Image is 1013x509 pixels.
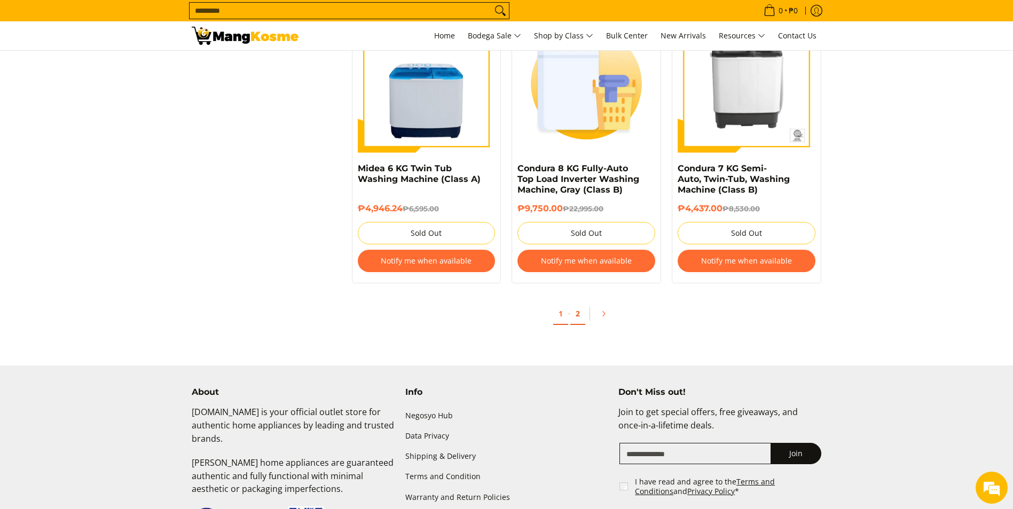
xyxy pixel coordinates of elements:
[56,60,179,74] div: Chat with us now
[713,21,771,50] a: Resources
[771,443,821,464] button: Join
[618,387,821,397] h4: Don't Miss out!
[777,7,784,14] span: 0
[678,250,815,272] button: Notify me when available
[687,486,735,496] a: Privacy Policy
[661,30,706,41] span: New Arrivals
[347,299,827,333] ul: Pagination
[192,405,395,456] p: [DOMAIN_NAME] is your official outlet store for authentic home appliances by leading and trusted ...
[405,426,608,447] a: Data Privacy
[773,21,822,50] a: Contact Us
[570,303,585,325] a: 2
[358,250,496,272] button: Notify me when available
[618,405,821,443] p: Join to get special offers, free giveaways, and once-in-a-lifetime deals.
[405,405,608,426] a: Negosyo Hub
[192,456,395,506] p: [PERSON_NAME] home appliances are guaranteed authentic and fully functional with minimal aestheti...
[405,487,608,507] a: Warranty and Return Policies
[405,467,608,487] a: Terms and Condition
[192,387,395,397] h4: About
[462,21,527,50] a: Bodega Sale
[517,250,655,272] button: Notify me when available
[358,15,496,153] img: Midea 6 KG Twin Tub Washing Machine (Class A)
[563,204,603,213] del: ₱22,995.00
[517,163,639,195] a: Condura 8 KG Fully-Auto Top Load Inverter Washing Machine, Gray (Class B)
[468,29,521,43] span: Bodega Sale
[553,303,568,325] a: 1
[678,222,815,244] button: Sold Out
[517,222,655,244] button: Sold Out
[517,15,655,153] img: Condura 8 KG Fully-Auto Top Load Inverter Washing Machine, Gray (Class B)
[568,308,570,319] span: ·
[678,15,815,153] img: condura-semi-automatic-7-kilos-twin-tub-washing-machine-front-view-mang-kosme
[358,163,481,184] a: Midea 6 KG Twin Tub Washing Machine (Class A)
[429,21,460,50] a: Home
[529,21,599,50] a: Shop by Class
[534,29,593,43] span: Shop by Class
[601,21,653,50] a: Bulk Center
[655,21,711,50] a: New Arrivals
[175,5,201,31] div: Minimize live chat window
[606,30,648,41] span: Bulk Center
[778,30,816,41] span: Contact Us
[434,30,455,41] span: Home
[405,447,608,467] a: Shipping & Delivery
[635,477,822,496] label: I have read and agree to the and *
[405,387,608,397] h4: Info
[678,163,790,195] a: Condura 7 KG Semi-Auto, Twin-Tub, Washing Machine (Class B)
[723,204,760,213] del: ₱8,530.00
[760,5,801,17] span: •
[517,203,655,214] h6: ₱9,750.00
[403,204,439,213] del: ₱6,595.00
[192,27,299,45] img: Washing Machines l Mang Kosme: Home Appliances Warehouse Sale Partner
[678,203,815,214] h6: ₱4,437.00
[787,7,799,14] span: ₱0
[719,29,765,43] span: Resources
[358,203,496,214] h6: ₱4,946.24
[309,21,822,50] nav: Main Menu
[635,476,775,496] a: Terms and Conditions
[492,3,509,19] button: Search
[358,222,496,244] button: Sold Out
[5,291,203,329] textarea: Type your message and hit 'Enter'
[62,134,147,242] span: We're online!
